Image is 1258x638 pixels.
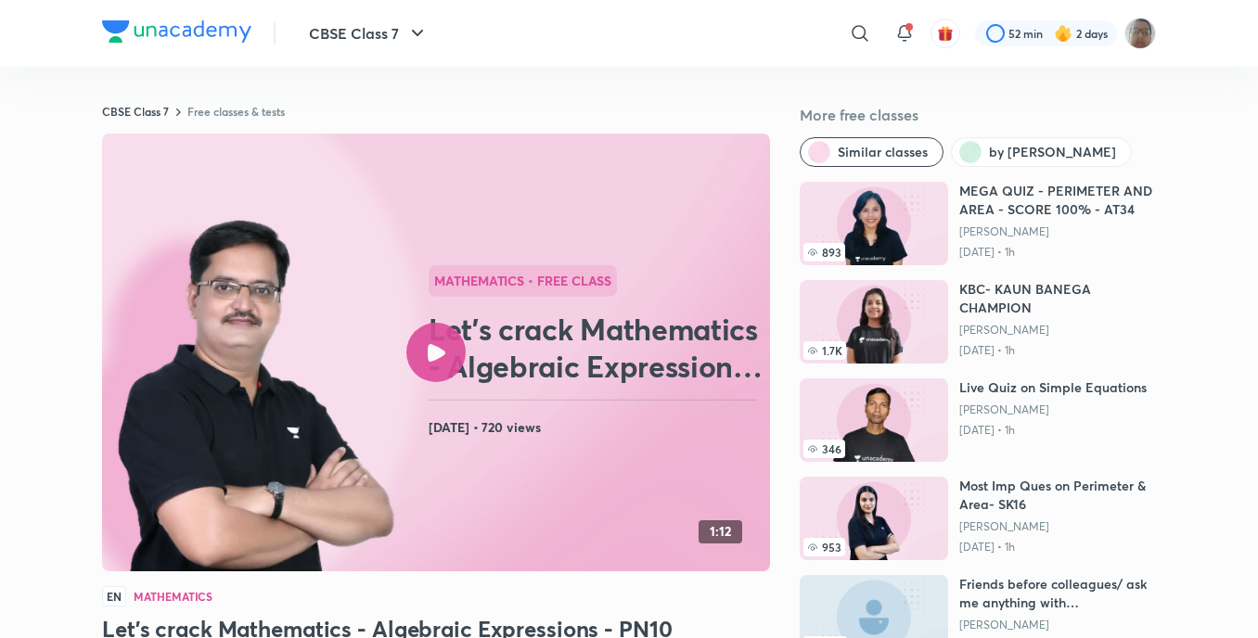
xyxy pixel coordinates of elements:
h4: 1:12 [710,524,731,540]
p: [DATE] • 1h [959,423,1147,438]
button: by Prashant Nikam [951,137,1132,167]
button: Similar classes [800,137,943,167]
button: avatar [931,19,960,48]
span: Similar classes [838,143,928,161]
a: [PERSON_NAME] [959,402,1147,417]
span: by Prashant Nikam [989,143,1116,161]
h2: Let's crack Mathematics - Algebraic Expressions - PN10 [429,311,763,385]
p: [DATE] • 1h [959,343,1156,358]
a: [PERSON_NAME] [959,224,1156,239]
h6: KBC- KAUN BANEGA CHAMPION [959,280,1156,317]
a: [PERSON_NAME] [959,323,1156,338]
h6: Most Imp Ques on Perimeter & Area- SK16 [959,477,1156,514]
span: 893 [803,243,845,262]
h4: [DATE] • 720 views [429,415,763,440]
p: [DATE] • 1h [959,540,1156,555]
span: EN [102,586,126,606]
a: Company Logo [102,20,251,47]
img: avatar [937,25,954,42]
p: [DATE] • 1h [959,245,1156,260]
a: CBSE Class 7 [102,104,169,119]
h4: Mathematics [134,591,212,602]
span: 1.7K [803,341,846,360]
h5: More free classes [800,104,1156,126]
span: 346 [803,440,845,458]
h6: MEGA QUIZ - PERIMETER AND AREA - SCORE 100% - AT34 [959,182,1156,219]
a: [PERSON_NAME] [959,618,1156,632]
img: Vinayak Mishra [1124,18,1156,49]
img: streak [1054,24,1072,43]
a: Free classes & tests [187,104,285,119]
a: [PERSON_NAME] [959,519,1156,534]
span: 953 [803,538,845,556]
h6: Friends before colleagues/ ask me anything with [PERSON_NAME] [959,575,1156,612]
h6: Live Quiz on Simple Equations [959,378,1147,397]
img: Company Logo [102,20,251,43]
button: CBSE Class 7 [298,15,440,52]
